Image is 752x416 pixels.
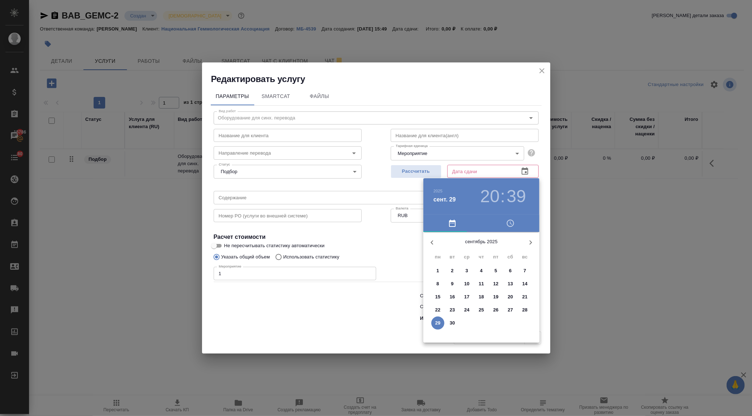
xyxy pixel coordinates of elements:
[493,280,499,287] p: 12
[460,303,473,317] button: 24
[431,253,444,261] span: пн
[475,264,488,277] button: 4
[450,319,455,327] p: 30
[518,253,531,261] span: вс
[508,306,513,314] p: 27
[522,306,528,314] p: 28
[504,253,517,261] span: сб
[489,253,502,261] span: пт
[507,186,526,207] button: 39
[436,280,439,287] p: 8
[464,306,470,314] p: 24
[475,253,488,261] span: чт
[493,293,499,301] p: 19
[451,280,453,287] p: 9
[504,290,517,303] button: 20
[435,306,441,314] p: 22
[523,267,526,274] p: 7
[518,277,531,290] button: 14
[480,186,500,207] button: 20
[446,303,459,317] button: 23
[489,264,502,277] button: 5
[518,290,531,303] button: 21
[493,306,499,314] p: 26
[475,277,488,290] button: 11
[489,277,502,290] button: 12
[431,317,444,330] button: 29
[441,238,522,245] p: сентябрь 2025
[509,267,511,274] p: 6
[508,280,513,287] p: 13
[460,277,473,290] button: 10
[475,290,488,303] button: 18
[450,306,455,314] p: 23
[431,303,444,317] button: 22
[431,277,444,290] button: 8
[518,303,531,317] button: 28
[522,293,528,301] p: 21
[518,264,531,277] button: 7
[433,195,456,204] button: сент. 29
[450,293,455,301] p: 16
[504,264,517,277] button: 6
[436,267,439,274] p: 1
[489,303,502,317] button: 26
[446,290,459,303] button: 16
[464,293,470,301] p: 17
[504,303,517,317] button: 27
[465,267,468,274] p: 3
[479,306,484,314] p: 25
[446,317,459,330] button: 30
[494,267,497,274] p: 5
[489,290,502,303] button: 19
[479,280,484,287] p: 11
[480,267,482,274] p: 4
[435,319,441,327] p: 29
[446,264,459,277] button: 2
[451,267,453,274] p: 2
[446,277,459,290] button: 9
[460,290,473,303] button: 17
[504,277,517,290] button: 13
[431,264,444,277] button: 1
[479,293,484,301] p: 18
[522,280,528,287] p: 14
[460,264,473,277] button: 3
[446,253,459,261] span: вт
[464,280,470,287] p: 10
[433,189,443,193] button: 2025
[431,290,444,303] button: 15
[475,303,488,317] button: 25
[435,293,441,301] p: 15
[508,293,513,301] p: 20
[500,186,505,207] h3: :
[460,253,473,261] span: ср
